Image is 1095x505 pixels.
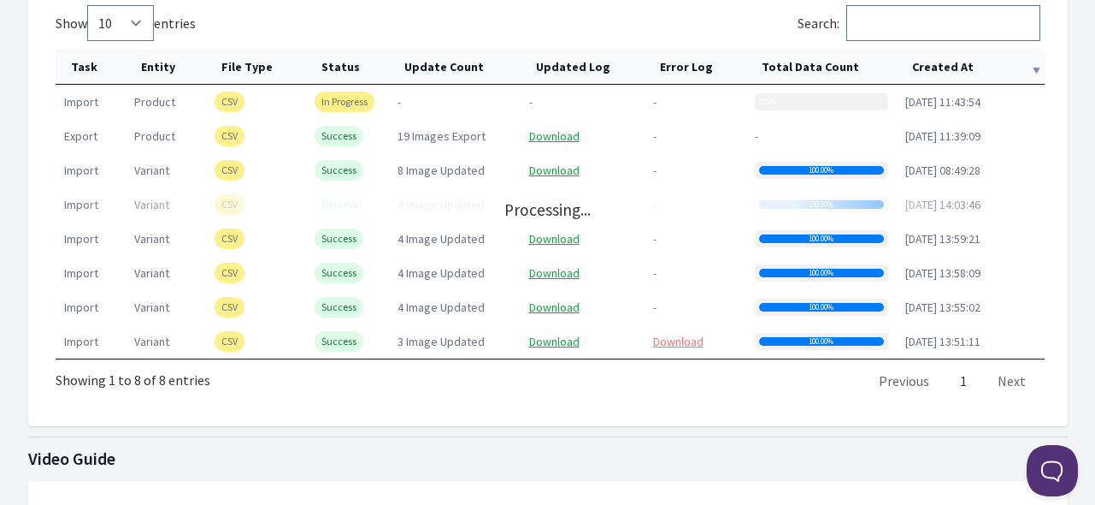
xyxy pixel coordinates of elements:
div: 100.00% [759,235,884,243]
th: Total Data Count [746,50,897,85]
label: Search: [798,15,1040,32]
span: CSV [215,263,244,283]
td: variant [126,222,206,256]
span: - [653,163,656,178]
span: 19 Images Export [397,128,486,144]
span: Success [315,160,363,181]
span: - [653,300,656,315]
span: - [653,128,656,144]
div: Showing 1 to 8 of 8 entries [56,359,210,390]
label: Show entries [56,15,196,32]
select: Showentries [87,5,154,41]
td: - [746,119,897,153]
a: Download [529,128,580,144]
th: File Type [206,50,306,85]
td: - [389,85,521,119]
h1: Video Guide [28,447,1068,471]
td: import [56,290,126,324]
td: [DATE] 13:51:11 [897,324,1045,359]
td: variant [126,324,206,359]
td: [DATE] 11:43:54 [897,85,1045,119]
td: [DATE] 13:55:02 [897,290,1045,324]
td: variant [126,153,206,187]
th: Task [56,50,126,85]
iframe: Toggle Customer Support [1027,445,1078,496]
input: Search: [846,5,1040,41]
td: variant [126,256,206,290]
th: Updated Log [521,50,645,85]
td: import [56,324,126,359]
td: [DATE] 11:39:09 [897,119,1045,153]
span: 8 Image Updated [397,163,485,178]
td: import [56,85,126,119]
span: CSV [215,126,244,146]
td: product [126,85,206,119]
span: Success [315,297,363,318]
span: Success [315,126,363,146]
td: [DATE] 13:58:09 [897,256,1045,290]
span: Success [315,331,363,352]
span: Success [315,229,363,249]
span: CSV [215,297,244,318]
td: variant [126,290,206,324]
a: Download [529,300,580,315]
span: - [653,231,656,247]
span: - [529,94,533,110]
span: CSV [215,92,244,112]
th: Update Count [389,50,521,85]
a: Next [998,372,1026,389]
div: 100.00% [759,303,884,312]
td: product [126,119,206,153]
span: 4 Image Updated [397,300,485,315]
span: 4 Image Updated [397,265,485,281]
span: 3 Image Updated [397,334,485,349]
div: Processing... [56,181,1040,215]
div: 100.00% [759,337,884,346]
td: [DATE] 08:49:28 [897,153,1045,187]
td: import [56,153,126,187]
a: Download [653,334,704,349]
th: Status [306,50,389,85]
a: Download [529,231,580,247]
span: CSV [215,160,244,181]
td: import [56,222,126,256]
td: import [56,256,126,290]
th: Error Log [645,50,746,85]
a: Download [529,334,580,349]
span: 4 Image Updated [397,231,485,247]
div: 100.00% [759,166,884,175]
span: - [653,94,656,110]
div: 100.00% [759,269,884,277]
span: In Progress [315,92,374,112]
span: CSV [215,229,244,249]
th: Created At: activate to sort column ascending [897,50,1045,85]
span: - [653,265,656,281]
span: Success [315,263,363,283]
a: Previous [879,372,929,389]
span: CSV [215,331,244,352]
td: [DATE] 13:59:21 [897,222,1045,256]
a: Download [529,265,580,281]
a: 1 [960,372,967,389]
th: Entity [126,50,206,85]
td: export [56,119,126,153]
a: Download [529,163,580,178]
